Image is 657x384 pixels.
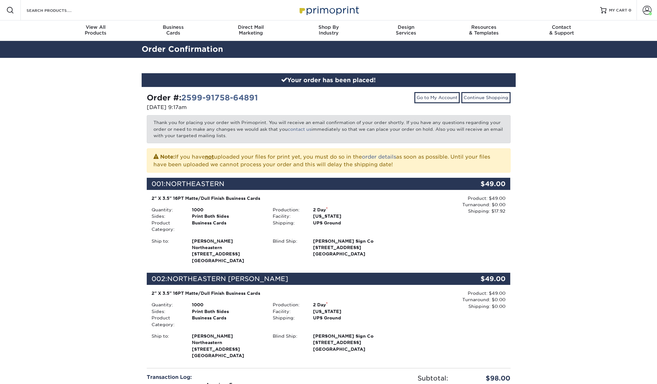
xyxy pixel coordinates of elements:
h2: Order Confirmation [137,43,520,55]
div: UPS Ground [308,315,389,321]
a: Shop ByIndustry [290,20,367,41]
div: $98.00 [453,373,515,383]
div: Ship to: [147,238,187,264]
div: Cards [134,24,212,36]
b: not [205,154,214,160]
span: Shop By [290,24,367,30]
div: Shipping: [268,315,308,321]
a: order details [362,154,396,160]
div: Facility: [268,213,308,219]
div: 1000 [187,207,268,213]
a: Direct MailMarketing [212,20,290,41]
span: [PERSON_NAME] [192,333,263,339]
p: If you have uploaded your files for print yet, you must do so in the as soon as possible. Until y... [153,153,504,168]
a: Continue Shopping [461,92,511,103]
a: Resources& Templates [445,20,523,41]
span: [STREET_ADDRESS] [313,339,384,346]
div: Subtotal: [329,373,453,383]
div: [US_STATE] [308,308,389,315]
a: contact us [288,127,311,132]
strong: [GEOGRAPHIC_DATA] [192,333,263,358]
div: Services [367,24,445,36]
a: BusinessCards [134,20,212,41]
span: Business [134,24,212,30]
div: Transaction Log: [147,373,324,381]
span: Contact [523,24,600,30]
div: Business Cards [187,220,268,233]
div: 1000 [187,302,268,308]
strong: Order #: [147,93,258,102]
img: Primoprint [297,3,361,17]
strong: [GEOGRAPHIC_DATA] [313,333,384,352]
div: 2 Day [308,302,389,308]
div: Your order has been placed! [142,73,516,87]
span: [PERSON_NAME] Sign Co [313,333,384,339]
div: Facility: [268,308,308,315]
div: $49.00 [450,178,511,190]
div: 002: [147,273,450,285]
span: [PERSON_NAME] [192,238,263,244]
span: [STREET_ADDRESS] [192,251,263,257]
div: Ship to: [147,333,187,359]
div: Product: $49.00 Turnaround: $0.00 Shipping: $0.00 [389,290,505,310]
div: Production: [268,207,308,213]
a: DesignServices [367,20,445,41]
a: Contact& Support [523,20,600,41]
div: Product Category: [147,220,187,233]
span: Northeastern [192,339,263,346]
span: Design [367,24,445,30]
div: Print Both Sides [187,308,268,315]
div: Product: $49.00 Turnaround: $0.00 Shipping: $17.92 [389,195,505,215]
span: Direct Mail [212,24,290,30]
div: Print Both Sides [187,213,268,219]
div: Sides: [147,308,187,315]
div: 2" X 3.5" 16PT Matte/Dull Finish Business Cards [152,290,385,296]
div: Products [57,24,135,36]
span: [PERSON_NAME] Sign Co [313,238,384,244]
span: [STREET_ADDRESS] [313,244,384,251]
div: Production: [268,302,308,308]
strong: Note: [160,154,175,160]
div: Marketing [212,24,290,36]
p: Thank you for placing your order with Primoprint. You will receive an email confirmation of your ... [147,115,511,143]
a: 2599-91758-64891 [181,93,258,102]
span: [STREET_ADDRESS] [192,346,263,352]
input: SEARCH PRODUCTS..... [26,6,88,14]
p: [DATE] 9:17am [147,104,324,111]
div: Quantity: [147,302,187,308]
span: Resources [445,24,523,30]
span: MY CART [609,8,627,13]
div: Quantity: [147,207,187,213]
div: 001: [147,178,450,190]
div: Shipping: [268,220,308,226]
span: View All [57,24,135,30]
div: Business Cards [187,315,268,328]
div: [US_STATE] [308,213,389,219]
span: NORTHEASTERN [166,180,224,188]
div: Blind Ship: [268,333,308,352]
span: Northeastern [192,244,263,251]
div: Product Category: [147,315,187,328]
div: Blind Ship: [268,238,308,257]
strong: [GEOGRAPHIC_DATA] [313,238,384,257]
div: 2 Day [308,207,389,213]
a: View AllProducts [57,20,135,41]
div: 2" X 3.5" 16PT Matte/Dull Finish Business Cards [152,195,385,201]
div: $49.00 [450,273,511,285]
span: NORTHEASTERN [PERSON_NAME] [167,275,288,283]
div: & Templates [445,24,523,36]
strong: [GEOGRAPHIC_DATA] [192,238,263,263]
div: Industry [290,24,367,36]
div: & Support [523,24,600,36]
div: Sides: [147,213,187,219]
span: 0 [629,8,631,12]
a: Go to My Account [414,92,460,103]
div: UPS Ground [308,220,389,226]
